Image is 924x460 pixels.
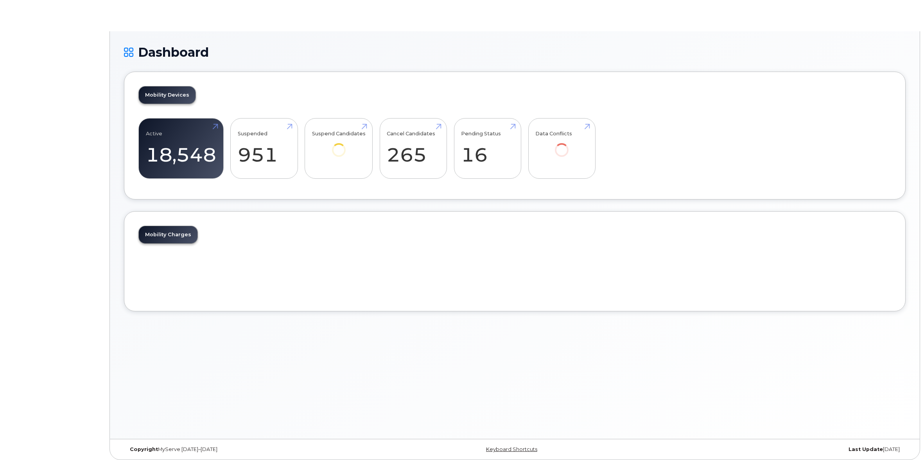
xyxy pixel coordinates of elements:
a: Data Conflicts [535,123,588,168]
div: [DATE] [645,446,906,453]
a: Cancel Candidates 265 [387,123,440,174]
strong: Last Update [849,446,883,452]
a: Mobility Devices [139,86,196,104]
h1: Dashboard [124,45,906,59]
a: Mobility Charges [139,226,197,243]
a: Keyboard Shortcuts [486,446,537,452]
div: MyServe [DATE]–[DATE] [124,446,384,453]
a: Suspended 951 [238,123,291,174]
a: Pending Status 16 [461,123,514,174]
a: Suspend Candidates [312,123,366,168]
strong: Copyright [130,446,158,452]
a: Active 18,548 [146,123,216,174]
